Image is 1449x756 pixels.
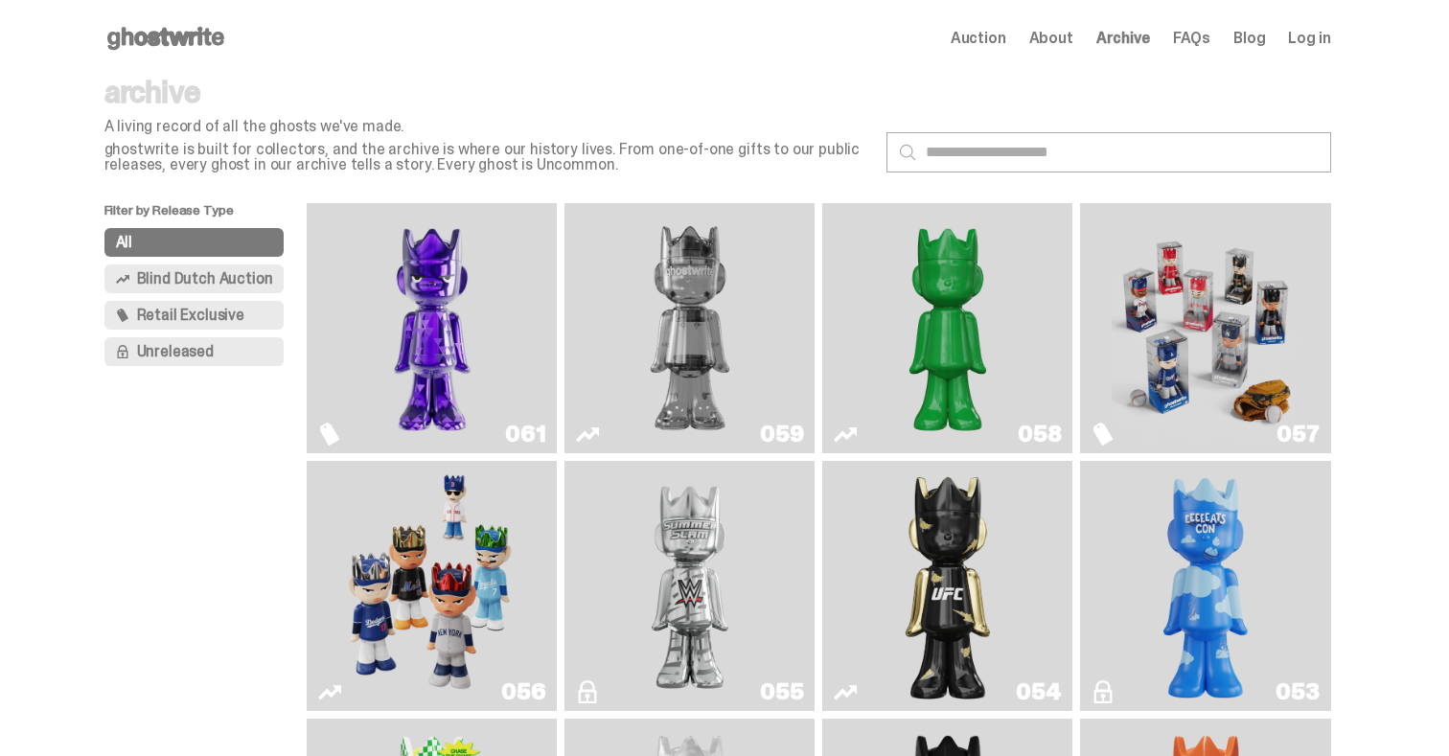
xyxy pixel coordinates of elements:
a: Ruby [834,469,1061,703]
button: Unreleased [104,337,285,366]
button: Retail Exclusive [104,301,285,330]
div: 054 [1016,680,1061,703]
div: 061 [505,423,545,446]
a: Fantasy [318,211,545,446]
img: Schrödinger's ghost: Sunday Green [854,211,1042,446]
img: Two [596,211,784,446]
button: Blind Dutch Auction [104,264,285,293]
div: 058 [1018,423,1061,446]
span: Retail Exclusive [137,308,244,323]
div: 053 [1276,680,1319,703]
a: Auction [951,31,1006,46]
div: 057 [1276,423,1319,446]
img: I Was There SummerSlam [596,469,784,703]
a: Game Face (2025) [318,469,545,703]
img: Fantasy [338,211,526,446]
a: Blog [1233,31,1265,46]
a: I Was There SummerSlam [576,469,803,703]
button: All [104,228,285,257]
img: Game Face (2025) [338,469,526,703]
span: All [116,235,133,250]
p: archive [104,77,871,107]
img: ghooooost [1155,469,1256,703]
div: 055 [760,680,803,703]
img: Ruby [897,469,999,703]
div: 059 [760,423,803,446]
a: Game Face (2025) [1092,211,1319,446]
p: ghostwrite is built for collectors, and the archive is where our history lives. From one-of-one g... [104,142,871,172]
span: Unreleased [137,344,214,359]
div: 056 [501,680,545,703]
a: About [1029,31,1073,46]
a: FAQs [1173,31,1210,46]
span: Blind Dutch Auction [137,271,273,286]
a: Two [576,211,803,446]
p: A living record of all the ghosts we've made. [104,119,871,134]
a: Schrödinger's ghost: Sunday Green [834,211,1061,446]
p: Filter by Release Type [104,203,308,228]
a: ghooooost [1092,469,1319,703]
a: Log in [1288,31,1330,46]
img: Game Face (2025) [1112,211,1299,446]
a: Archive [1096,31,1150,46]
